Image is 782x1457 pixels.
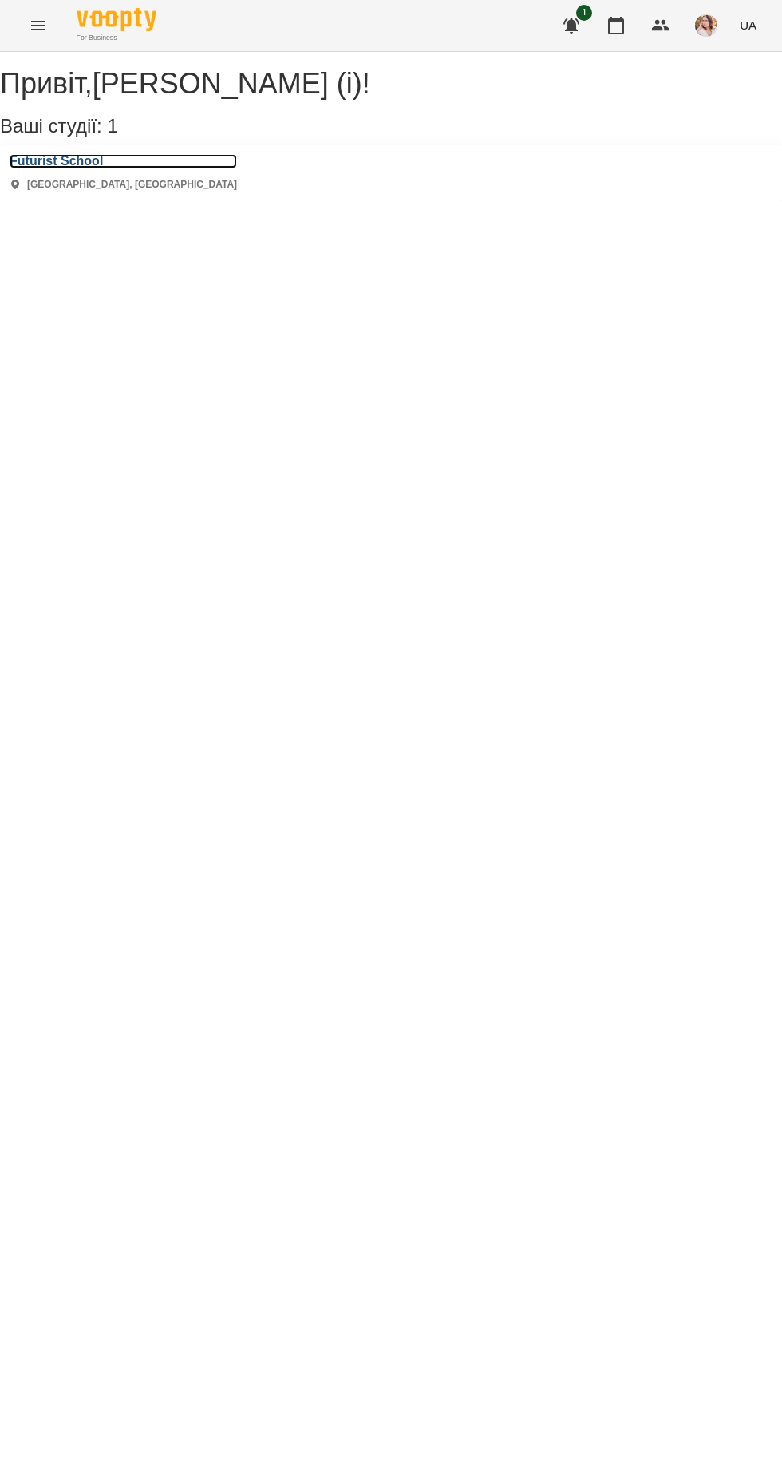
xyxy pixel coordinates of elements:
[10,154,237,168] a: Futurist School
[576,5,592,21] span: 1
[107,115,117,137] span: 1
[77,8,156,31] img: Voopty Logo
[19,6,57,45] button: Menu
[740,17,756,34] span: UA
[77,33,156,43] span: For Business
[733,10,763,40] button: UA
[695,14,717,37] img: cd58824c68fe8f7eba89630c982c9fb7.jpeg
[27,178,237,192] p: [GEOGRAPHIC_DATA], [GEOGRAPHIC_DATA]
